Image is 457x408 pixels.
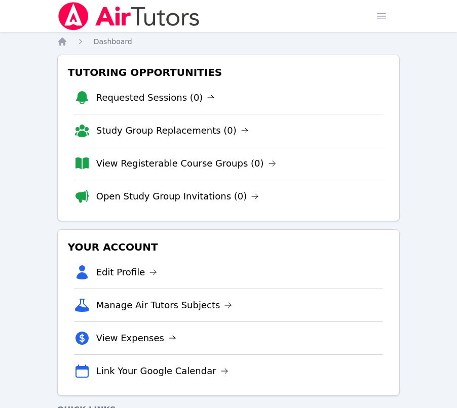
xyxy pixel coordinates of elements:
[94,37,132,46] span: Dashboard
[96,298,233,312] a: Manage Air Tutors Subjects
[96,364,228,378] a: Link Your Google Calendar
[57,36,400,47] nav: Breadcrumb
[96,331,176,345] a: View Expenses
[96,91,215,105] a: Requested Sessions (0)
[66,238,392,256] h3: Your Account
[96,156,276,171] a: View Registerable Course Groups (0)
[94,36,132,47] a: Dashboard
[96,189,259,203] a: Open Study Group Invitations (0)
[66,63,392,81] h3: Tutoring Opportunities
[96,265,158,279] a: Edit Profile
[96,124,249,138] a: Study Group Replacements (0)
[57,2,201,30] img: Air Tutors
